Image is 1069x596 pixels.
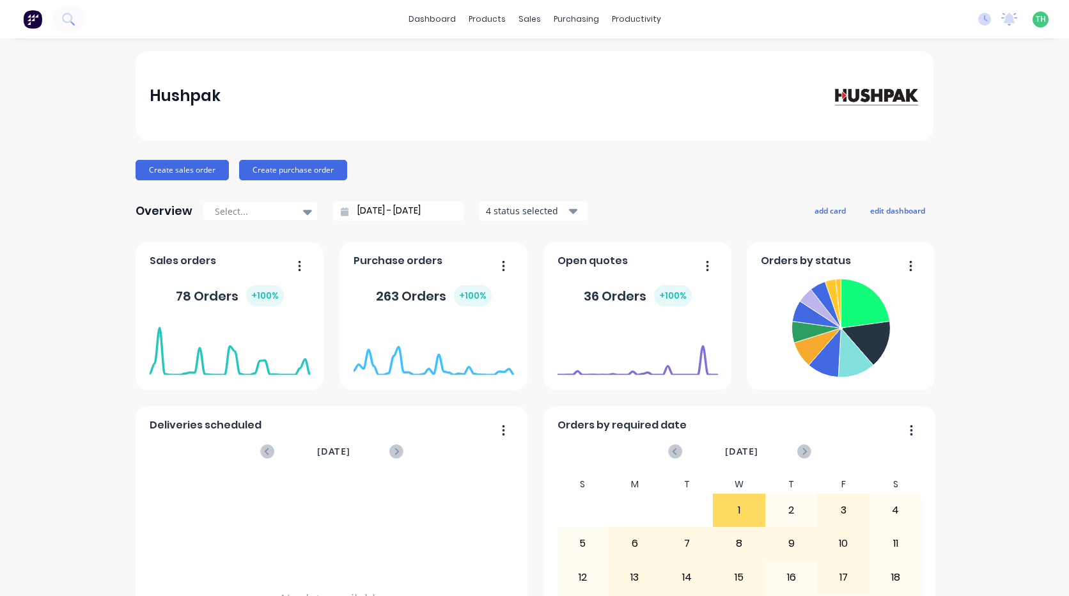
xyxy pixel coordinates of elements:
div: 13 [609,561,660,593]
div: productivity [605,10,667,29]
button: edit dashboard [862,202,933,219]
span: [DATE] [725,444,758,459]
div: 4 status selected [486,204,566,217]
div: W [713,475,765,494]
div: 4 [870,494,921,526]
div: 263 Orders [376,285,492,306]
img: Hushpak [830,84,919,107]
div: M [609,475,661,494]
button: Create sales order [136,160,229,180]
span: [DATE] [317,444,350,459]
img: Factory [23,10,42,29]
div: F [817,475,870,494]
div: 17 [818,561,869,593]
span: Orders by status [761,253,851,269]
div: 18 [870,561,921,593]
div: 12 [558,561,609,593]
span: Purchase orders [354,253,442,269]
div: + 100 % [246,285,284,306]
div: products [462,10,512,29]
div: Overview [136,198,192,224]
div: + 100 % [654,285,692,306]
div: T [661,475,714,494]
button: add card [806,202,854,219]
div: 16 [766,561,817,593]
div: 10 [818,528,869,560]
div: 2 [766,494,817,526]
div: 9 [766,528,817,560]
div: 14 [662,561,713,593]
div: 36 Orders [584,285,692,306]
div: Hushpak [150,83,221,109]
div: 3 [818,494,869,526]
div: S [557,475,609,494]
div: sales [512,10,547,29]
button: 4 status selected [479,201,588,221]
span: TH [1036,13,1046,25]
div: + 100 % [454,285,492,306]
span: Deliveries scheduled [150,418,261,433]
span: Open quotes [558,253,628,269]
div: 1 [714,494,765,526]
div: 11 [870,528,921,560]
a: dashboard [402,10,462,29]
div: purchasing [547,10,605,29]
div: 7 [662,528,713,560]
div: 5 [558,528,609,560]
div: 6 [609,528,660,560]
div: 78 Orders [176,285,284,306]
button: Create purchase order [239,160,347,180]
div: S [870,475,922,494]
div: T [765,475,818,494]
div: 15 [714,561,765,593]
div: 8 [714,528,765,560]
span: Sales orders [150,253,216,269]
